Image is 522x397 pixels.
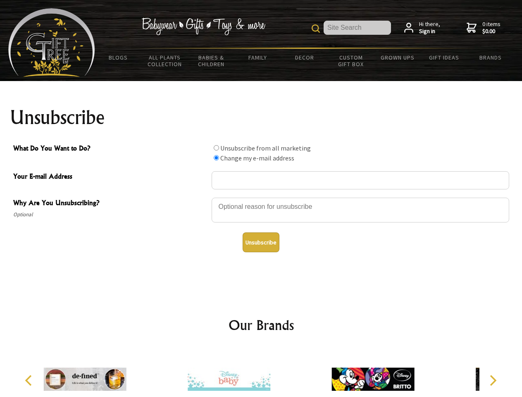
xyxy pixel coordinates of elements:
[212,171,509,189] input: Your E-mail Address
[13,143,207,155] span: What Do You Want to Do?
[324,21,391,35] input: Site Search
[142,49,188,73] a: All Plants Collection
[17,315,506,335] h2: Our Brands
[21,371,39,390] button: Previous
[328,49,374,73] a: Custom Gift Box
[95,49,142,66] a: BLOGS
[404,21,440,35] a: Hi there,Sign in
[13,210,207,220] span: Optional
[421,49,467,66] a: Gift Ideas
[188,49,235,73] a: Babies & Children
[419,28,440,35] strong: Sign in
[220,154,294,162] label: Change my e-mail address
[220,144,311,152] label: Unsubscribe from all marketing
[8,8,95,77] img: Babyware - Gifts - Toys and more...
[212,198,509,222] textarea: Why Are You Unsubscribing?
[467,21,501,35] a: 0 items$0.00
[10,108,512,127] h1: Unsubscribe
[243,232,279,252] button: Unsubscribe
[312,24,320,33] img: product search
[214,155,219,160] input: What Do You Want to Do?
[13,198,207,210] span: Why Are You Unsubscribing?
[374,49,421,66] a: Grown Ups
[484,371,502,390] button: Next
[482,20,501,35] span: 0 items
[214,145,219,151] input: What Do You Want to Do?
[281,49,328,66] a: Decor
[235,49,281,66] a: Family
[419,21,440,35] span: Hi there,
[467,49,514,66] a: Brands
[141,18,265,35] img: Babywear - Gifts - Toys & more
[482,28,501,35] strong: $0.00
[13,171,207,183] span: Your E-mail Address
